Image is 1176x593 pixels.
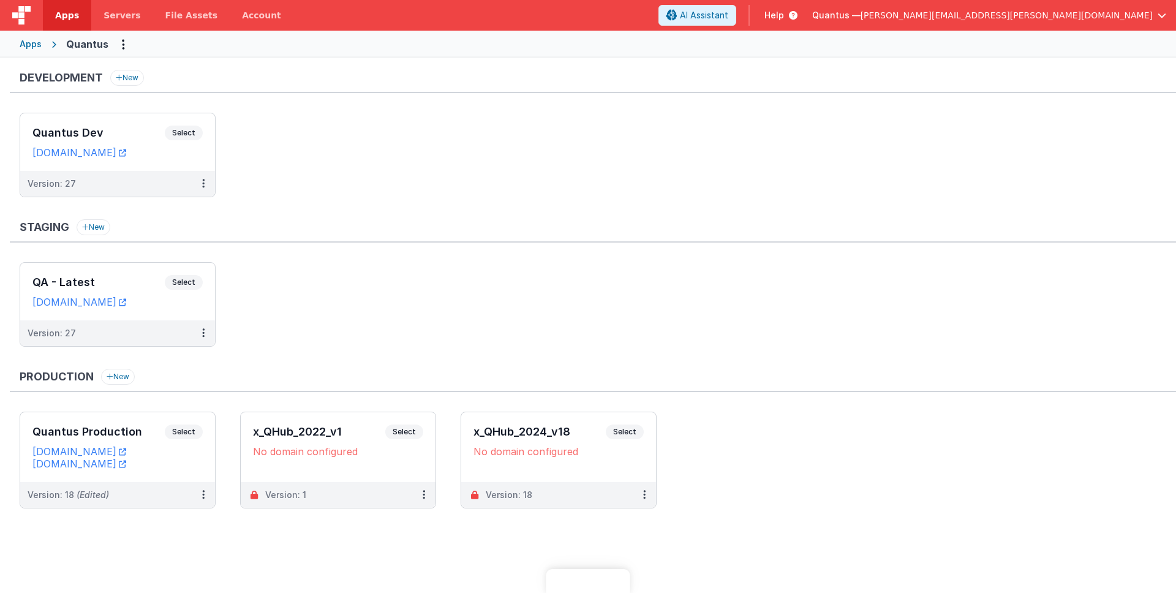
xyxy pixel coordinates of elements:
[32,146,126,159] a: [DOMAIN_NAME]
[20,221,69,233] h3: Staging
[473,426,606,438] h3: x_QHub_2024_v18
[473,445,644,458] div: No domain configured
[20,371,94,383] h3: Production
[764,9,784,21] span: Help
[32,458,126,470] a: [DOMAIN_NAME]
[486,489,532,501] div: Version: 18
[32,296,126,308] a: [DOMAIN_NAME]
[253,426,385,438] h3: x_QHub_2022_v1
[32,127,165,139] h3: Quantus Dev
[165,9,218,21] span: File Assets
[28,178,76,190] div: Version: 27
[253,445,423,458] div: No domain configured
[658,5,736,26] button: AI Assistant
[32,276,165,289] h3: QA - Latest
[20,72,103,84] h3: Development
[20,38,42,50] div: Apps
[28,327,76,339] div: Version: 27
[101,369,135,385] button: New
[165,126,203,140] span: Select
[606,425,644,439] span: Select
[32,445,126,458] a: [DOMAIN_NAME]
[55,9,79,21] span: Apps
[32,426,165,438] h3: Quantus Production
[861,9,1153,21] span: [PERSON_NAME][EMAIL_ADDRESS][PERSON_NAME][DOMAIN_NAME]
[77,489,109,500] span: (Edited)
[680,9,728,21] span: AI Assistant
[265,489,306,501] div: Version: 1
[165,425,203,439] span: Select
[104,9,140,21] span: Servers
[165,275,203,290] span: Select
[113,34,133,54] button: Options
[28,489,109,501] div: Version: 18
[812,9,861,21] span: Quantus —
[385,425,423,439] span: Select
[77,219,110,235] button: New
[110,70,144,86] button: New
[66,37,108,51] div: Quantus
[812,9,1166,21] button: Quantus — [PERSON_NAME][EMAIL_ADDRESS][PERSON_NAME][DOMAIN_NAME]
